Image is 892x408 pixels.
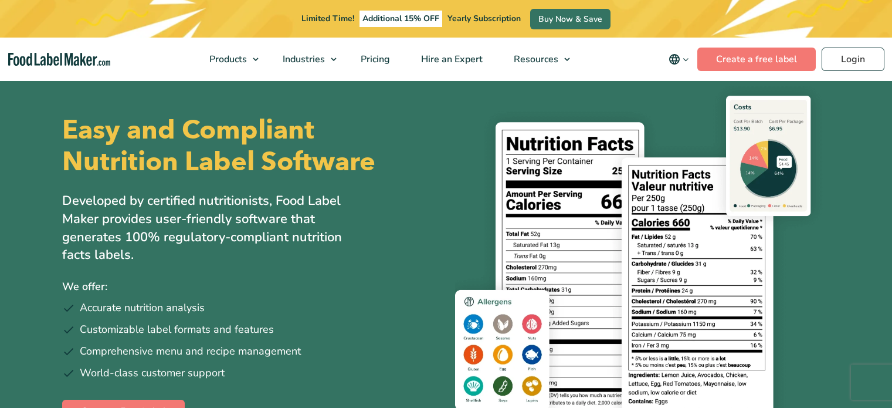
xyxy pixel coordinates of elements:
p: Developed by certified nutritionists, Food Label Maker provides user-friendly software that gener... [62,192,367,264]
span: Accurate nutrition analysis [80,300,205,316]
h1: Easy and Compliant Nutrition Label Software [62,114,436,178]
span: Customizable label formats and features [80,322,274,338]
a: Buy Now & Save [530,9,611,29]
a: Create a free label [697,48,816,71]
span: World-class customer support [80,365,225,381]
a: Pricing [345,38,403,81]
a: Login [822,48,884,71]
p: We offer: [62,278,437,295]
span: Products [206,53,248,66]
span: Comprehensive menu and recipe management [80,343,301,359]
span: Yearly Subscription [447,13,521,24]
span: Industries [279,53,326,66]
span: Resources [510,53,559,66]
span: Hire an Expert [418,53,484,66]
a: Resources [498,38,576,81]
span: Pricing [357,53,391,66]
a: Hire an Expert [406,38,496,81]
span: Additional 15% OFF [359,11,442,27]
span: Limited Time! [301,13,354,24]
a: Products [194,38,264,81]
a: Industries [267,38,342,81]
